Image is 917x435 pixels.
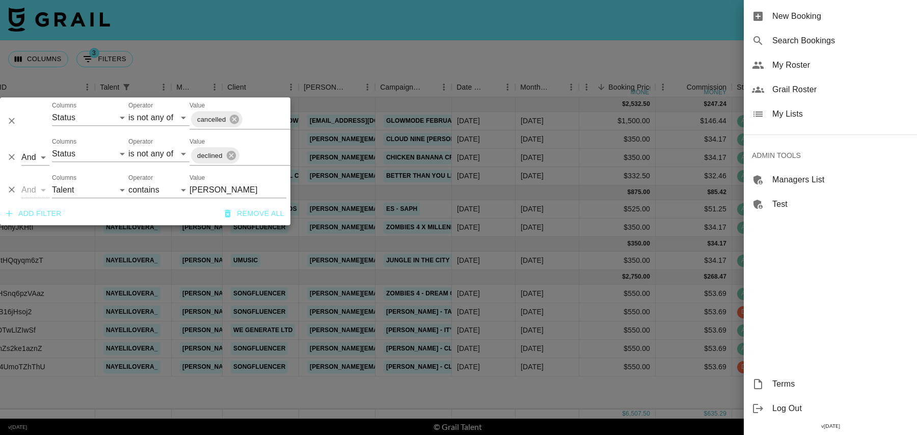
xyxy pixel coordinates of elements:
[744,372,917,396] div: Terms
[191,114,232,125] span: cancelled
[21,182,49,198] select: Logic operator
[744,53,917,77] div: My Roster
[190,137,205,146] label: Value
[772,108,909,120] span: My Lists
[744,421,917,431] div: v [DATE]
[772,10,909,22] span: New Booking
[221,204,288,223] button: Remove all
[52,137,76,146] label: Columns
[128,173,153,182] label: Operator
[2,204,66,223] button: Add filter
[52,101,76,110] label: Columns
[772,84,909,96] span: Grail Roster
[772,378,909,390] span: Terms
[772,174,909,186] span: Managers List
[4,182,19,198] button: Delete
[772,59,909,71] span: My Roster
[744,396,917,421] div: Log Out
[4,114,19,129] button: Delete
[190,173,205,182] label: Value
[128,137,153,146] label: Operator
[4,150,19,165] button: Delete
[772,198,909,210] span: Test
[52,173,76,182] label: Columns
[744,192,917,216] div: Test
[744,102,917,126] div: My Lists
[772,402,909,415] span: Log Out
[190,101,205,110] label: Value
[128,101,153,110] label: Operator
[191,150,229,161] span: declined
[21,149,49,166] select: Logic operator
[744,168,917,192] div: Managers List
[190,182,286,198] input: Filter value
[744,29,917,53] div: Search Bookings
[744,4,917,29] div: New Booking
[744,77,917,102] div: Grail Roster
[744,143,917,168] div: ADMIN TOOLS
[772,35,909,47] span: Search Bookings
